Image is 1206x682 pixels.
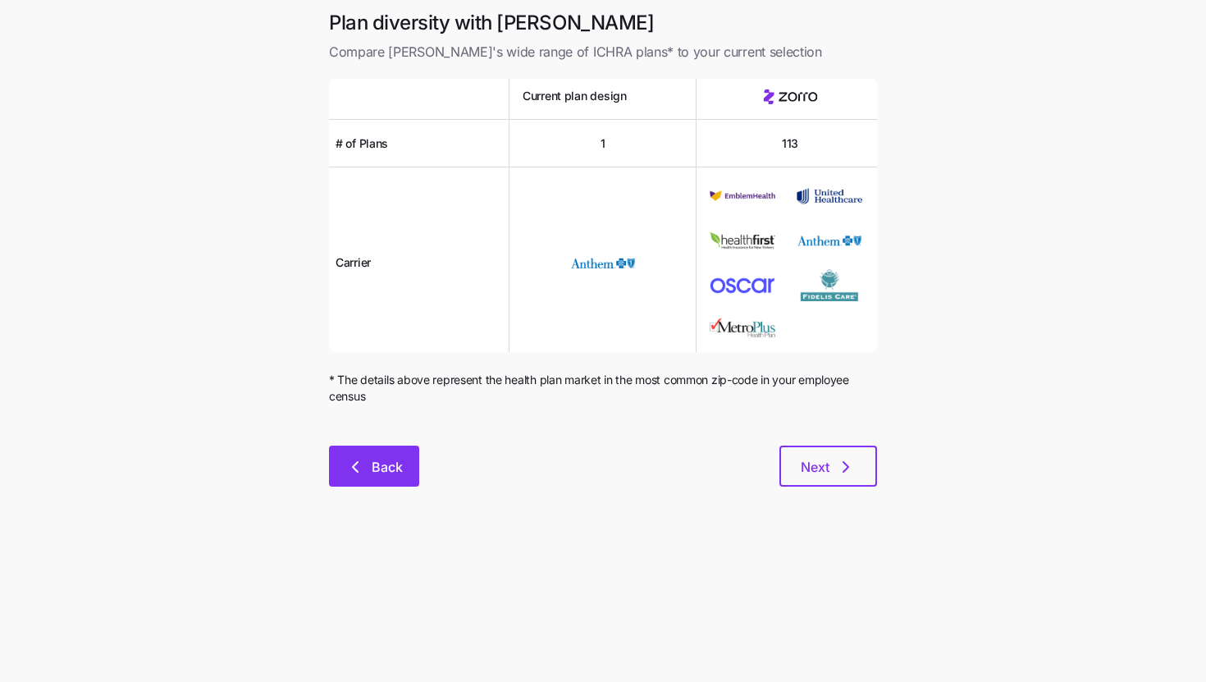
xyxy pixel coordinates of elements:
[372,457,403,477] span: Back
[329,446,419,487] button: Back
[710,314,775,346] img: Carrier
[797,225,862,256] img: Carrier
[710,225,775,256] img: Carrier
[329,10,877,35] h1: Plan diversity with [PERSON_NAME]
[601,135,605,152] span: 1
[797,181,862,212] img: Carrier
[570,247,636,278] img: Carrier
[797,269,862,300] img: Carrier
[329,42,877,62] span: Compare [PERSON_NAME]'s wide range of ICHRA plans* to your current selection
[329,372,877,405] span: * The details above represent the health plan market in the most common zip-code in your employee...
[336,254,371,271] span: Carrier
[782,135,798,152] span: 113
[336,135,388,152] span: # of Plans
[710,269,775,300] img: Carrier
[801,457,829,477] span: Next
[710,181,775,212] img: Carrier
[779,446,877,487] button: Next
[523,88,627,104] span: Current plan design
